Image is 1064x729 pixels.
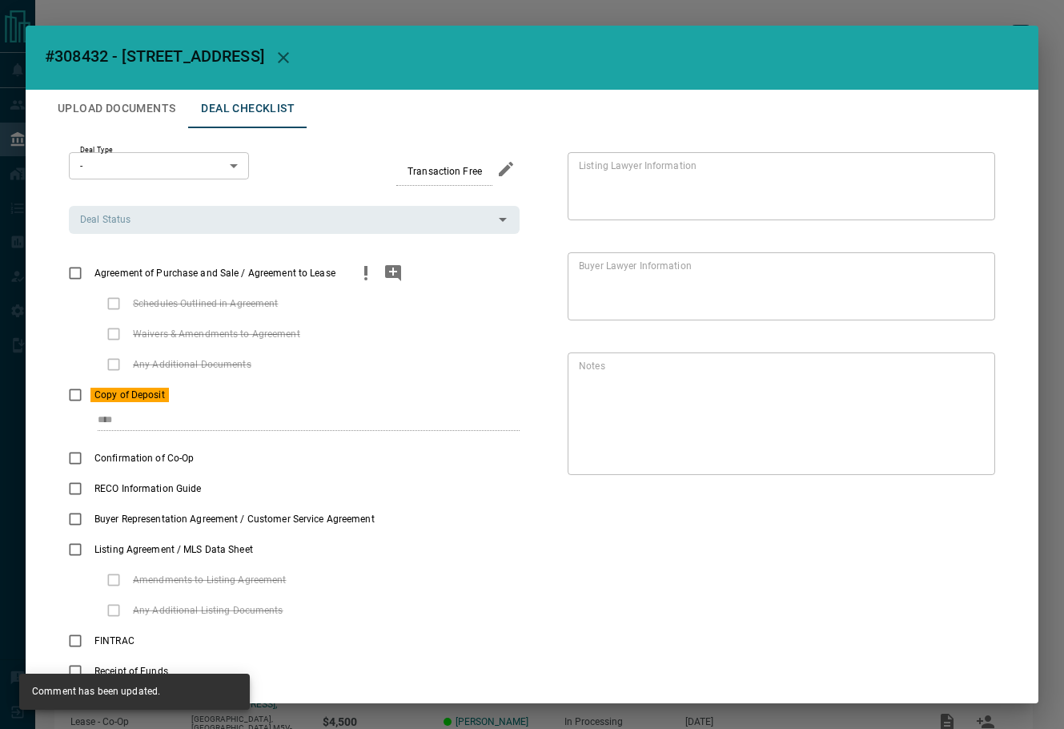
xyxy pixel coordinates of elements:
span: Buyer Representation Agreement / Customer Service Agreement [90,512,379,526]
button: Open [492,208,514,231]
input: checklist input [98,410,486,431]
textarea: text field [579,360,978,469]
span: Listing Agreement / MLS Data Sheet [90,542,257,557]
span: Any Additional Documents [129,357,255,372]
span: Waivers & Amendments to Agreement [129,327,304,341]
span: Receipt of Funds [90,664,172,679]
span: Copy of Deposit [90,388,169,402]
span: Agreement of Purchase and Sale / Agreement to Lease [90,266,339,280]
textarea: text field [579,159,978,214]
div: - [69,152,249,179]
button: add note [379,258,407,288]
button: priority [352,258,379,288]
span: Confirmation of Co-Op [90,451,198,465]
span: Any Additional Listing Documents [129,603,287,618]
textarea: text field [579,260,978,314]
span: RECO Information Guide [90,481,205,496]
span: Amendments to Listing Agreement [129,573,291,587]
span: FINTRAC [90,634,139,648]
button: Upload Documents [45,90,188,128]
button: edit [492,155,520,183]
div: Comment has been updated. [32,679,160,705]
span: #308432 - [STREET_ADDRESS] [45,46,264,66]
label: Deal Type [80,145,113,155]
button: Deal Checklist [188,90,307,128]
span: Schedules Outlined in Agreement [129,296,283,311]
